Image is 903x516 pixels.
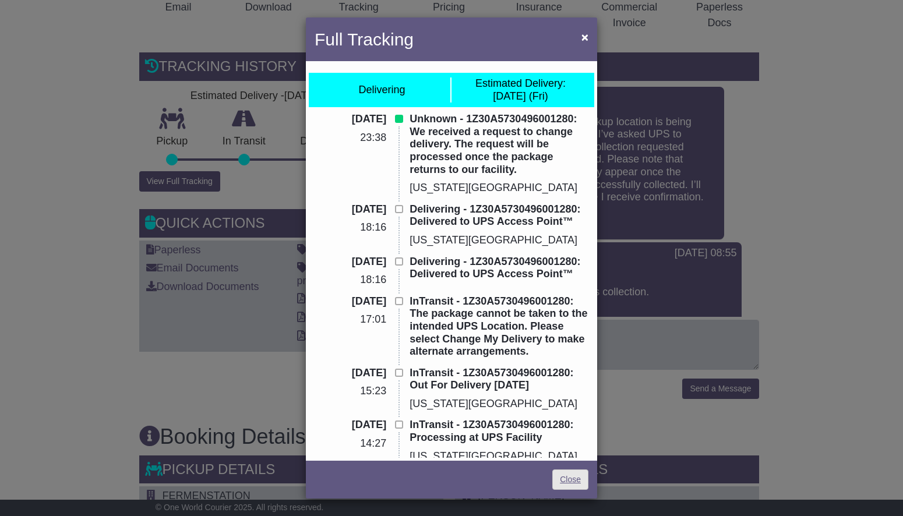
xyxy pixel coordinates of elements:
[315,385,386,398] p: 15:23
[410,419,588,444] p: InTransit - 1Z30A5730496001280: Processing at UPS Facility
[410,182,588,195] p: [US_STATE][GEOGRAPHIC_DATA]
[410,203,588,228] p: Delivering - 1Z30A5730496001280: Delivered to UPS Access Point™
[315,132,386,144] p: 23:38
[315,437,386,450] p: 14:27
[410,398,588,411] p: [US_STATE][GEOGRAPHIC_DATA]
[315,26,414,52] h4: Full Tracking
[576,25,594,49] button: Close
[315,367,386,380] p: [DATE]
[475,77,566,103] div: [DATE] (Fri)
[581,30,588,44] span: ×
[315,221,386,234] p: 18:16
[358,84,405,97] div: Delivering
[410,450,588,463] p: [US_STATE][GEOGRAPHIC_DATA]
[410,295,588,358] p: InTransit - 1Z30A5730496001280: The package cannot be taken to the intended UPS Location. Please ...
[410,113,588,176] p: Unknown - 1Z30A5730496001280: We received a request to change delivery. The request will be proce...
[315,113,386,126] p: [DATE]
[315,295,386,308] p: [DATE]
[475,77,566,89] span: Estimated Delivery:
[410,256,588,281] p: Delivering - 1Z30A5730496001280: Delivered to UPS Access Point™
[315,313,386,326] p: 17:01
[315,419,386,432] p: [DATE]
[315,274,386,287] p: 18:16
[552,469,588,490] a: Close
[410,234,588,247] p: [US_STATE][GEOGRAPHIC_DATA]
[410,367,588,392] p: InTransit - 1Z30A5730496001280: Out For Delivery [DATE]
[315,203,386,216] p: [DATE]
[315,256,386,268] p: [DATE]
